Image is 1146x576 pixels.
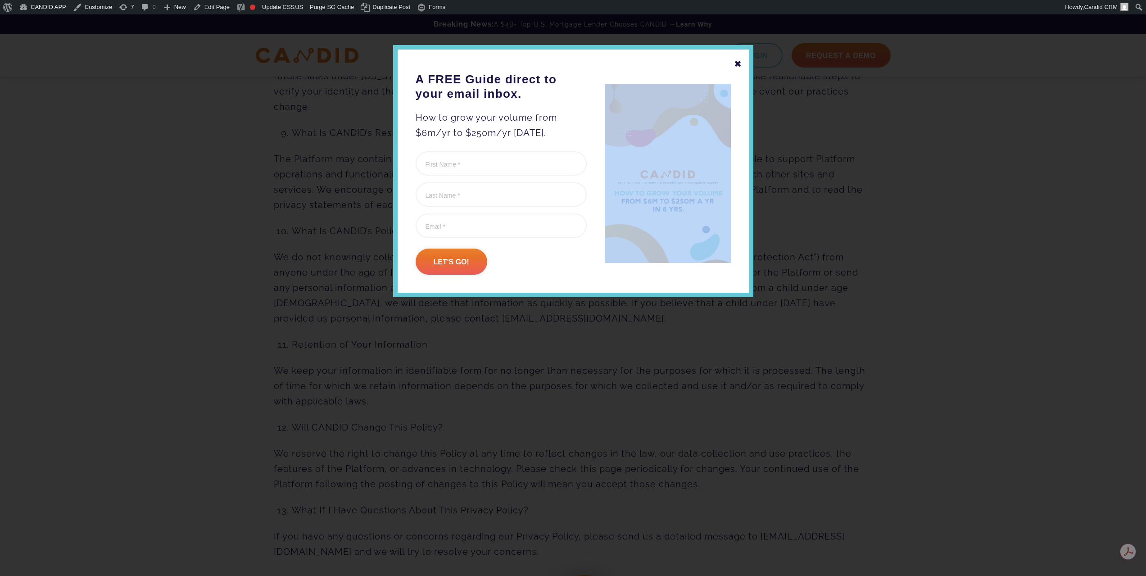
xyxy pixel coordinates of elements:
[250,5,255,10] div: Focus keyphrase not set
[416,182,587,207] input: Last Name *
[416,249,487,275] input: Let's go!
[416,72,587,101] h3: A FREE Guide direct to your email inbox.
[416,110,587,141] p: How to grow your volume from $6m/yr to $250m/yr [DATE].
[605,84,731,263] img: A FREE Guide direct to your email inbox.
[1084,4,1118,10] span: Candid CRM
[734,56,742,72] div: ✖
[416,213,587,238] input: Email *
[416,151,587,176] input: First Name *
